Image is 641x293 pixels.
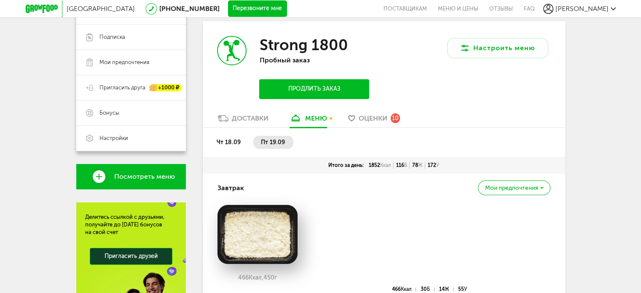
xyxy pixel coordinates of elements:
[76,100,186,126] a: Бонусы
[404,162,407,168] span: Б
[99,109,119,117] span: Бонусы
[436,162,439,168] span: У
[99,59,149,66] span: Мои предпочтения
[259,79,369,99] button: Продлить заказ
[114,173,175,180] span: Посмотреть меню
[213,114,273,127] a: Доставки
[418,162,423,168] span: Ж
[232,114,268,122] div: Доставки
[150,84,182,91] div: +1000 ₽
[392,288,416,291] div: 466
[401,286,412,292] span: Ккал
[67,5,135,13] span: [GEOGRAPHIC_DATA]
[76,75,186,100] a: Пригласить друга +1000 ₽
[425,162,442,169] div: 172
[99,134,128,142] span: Настройки
[464,286,467,292] span: У
[380,162,391,168] span: Ккал
[217,139,241,146] span: чт 18.09
[76,164,186,189] a: Посмотреть меню
[85,213,177,236] div: Делитесь ссылкой с друзьями, получайте до [DATE] бонусов на свой счет
[99,84,145,91] span: Пригласить друга
[447,38,548,58] button: Настроить меню
[391,113,400,123] div: 10
[305,114,327,122] div: меню
[410,162,425,169] div: 78
[555,5,609,13] span: [PERSON_NAME]
[259,56,369,64] p: Пробный заказ
[76,50,186,75] a: Мои предпочтения
[458,288,467,291] div: 55
[445,286,449,292] span: Ж
[217,274,298,281] div: 466 450
[217,180,244,196] h4: Завтрак
[217,205,298,264] img: big_wY3GFzAuBXjIiT3b.png
[344,114,404,127] a: Оценки 10
[439,288,453,291] div: 14
[159,5,220,13] a: [PHONE_NUMBER]
[274,274,277,281] span: г
[427,286,430,292] span: Б
[394,162,410,169] div: 116
[366,162,394,169] div: 1852
[285,114,331,127] a: меню
[76,126,186,151] a: Настройки
[249,274,263,281] span: Ккал,
[261,139,285,146] span: пт 19.09
[326,162,366,169] div: Итого за день:
[228,0,287,17] button: Перезвоните мне
[421,288,434,291] div: 30
[259,36,348,54] h3: Strong 1800
[76,24,186,50] a: Подписка
[99,33,125,41] span: Подписка
[485,185,538,191] span: Мои предпочтения
[359,114,387,122] span: Оценки
[90,248,172,265] a: Пригласить друзей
